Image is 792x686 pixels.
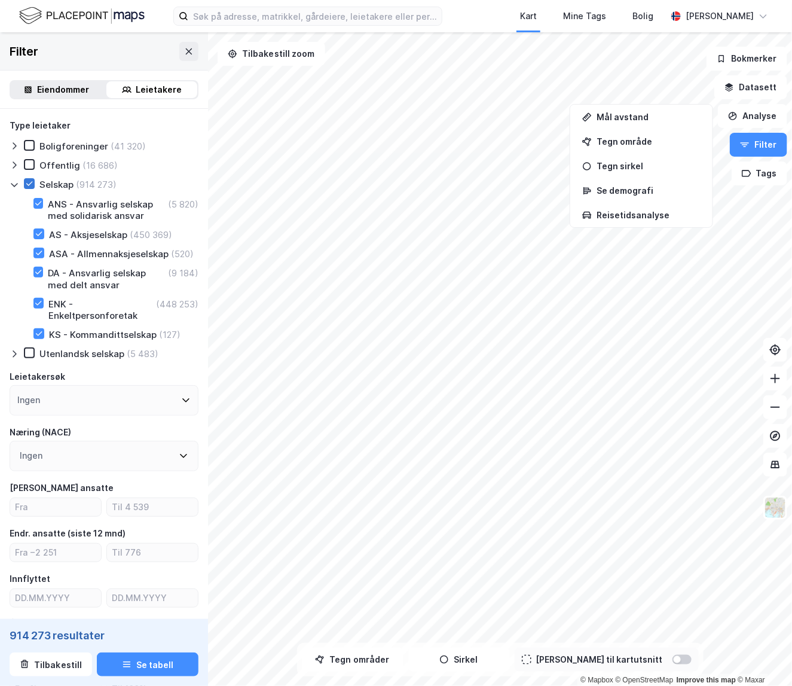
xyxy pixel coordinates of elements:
div: År på lokasjon [10,617,70,632]
div: (127) [159,329,181,340]
div: Endr. ansatte (siste 12 mnd) [10,526,126,541]
div: (914 273) [76,179,117,190]
div: [PERSON_NAME] [686,9,754,23]
button: Filter [730,133,787,157]
div: KS - Kommandittselskap [49,329,157,340]
div: Reisetidsanalyse [597,210,701,220]
div: Type leietaker [10,118,71,133]
img: Z [764,496,787,519]
div: Ingen [20,449,42,463]
div: (448 253) [156,298,198,310]
a: Improve this map [677,676,736,684]
input: DD.MM.YYYY [10,589,101,607]
div: 914 273 resultater [10,629,198,643]
div: Tegn område [597,136,701,147]
div: (41 320) [111,141,146,152]
a: OpenStreetMap [616,676,674,684]
button: Analyse [718,104,787,128]
img: logo.f888ab2527a4732fd821a326f86c7f29.svg [19,5,145,26]
div: Leietakere [136,83,182,97]
div: Bolig [632,9,653,23]
input: Fra −2 251 [10,544,101,562]
div: Eiendommer [38,83,90,97]
div: [PERSON_NAME] ansatte [10,481,114,495]
div: Mine Tags [563,9,606,23]
div: Boligforeninger [39,141,108,152]
div: Se demografi [597,185,701,196]
input: Søk på adresse, matrikkel, gårdeiere, leietakere eller personer [188,7,442,25]
div: (16 686) [82,160,118,171]
div: [PERSON_NAME] til kartutsnitt [536,653,663,667]
div: ENK - Enkeltpersonforetak [48,298,154,321]
button: Tags [732,161,787,185]
a: Mapbox [580,676,613,684]
button: Sirkel [408,648,510,672]
button: Se tabell [97,653,198,676]
input: Til 776 [107,544,198,562]
div: Tegn sirkel [597,161,701,171]
div: Ingen [17,393,40,407]
button: Tegn områder [302,648,403,672]
div: Kart [520,9,537,23]
div: (9 184) [168,267,198,279]
button: Datasett [714,75,787,99]
div: Filter [10,42,38,61]
div: (520) [171,248,194,260]
div: (450 369) [130,229,172,240]
button: Tilbakestill zoom [218,42,325,66]
div: Leietakersøk [10,370,65,384]
button: Tilbakestill [10,653,92,676]
input: DD.MM.YYYY [107,589,198,607]
div: Innflyttet [10,572,50,586]
div: ASA - Allmennaksjeselskap [49,248,169,260]
div: (5 820) [168,199,198,210]
div: DA - Ansvarlig selskap med delt ansvar [48,267,166,290]
div: Selskap [39,179,74,190]
div: Utenlandsk selskap [39,348,124,359]
div: ANS - Ansvarlig selskap med solidarisk ansvar [48,199,166,221]
input: Til 4 539 [107,498,198,516]
div: Mål avstand [597,112,701,122]
input: Fra [10,498,101,516]
div: Offentlig [39,160,80,171]
div: (5 483) [127,348,158,359]
div: AS - Aksjeselskap [49,229,127,240]
button: Bokmerker [707,47,787,71]
div: Næring (NACE) [10,425,71,440]
iframe: Chat Widget [732,629,792,686]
